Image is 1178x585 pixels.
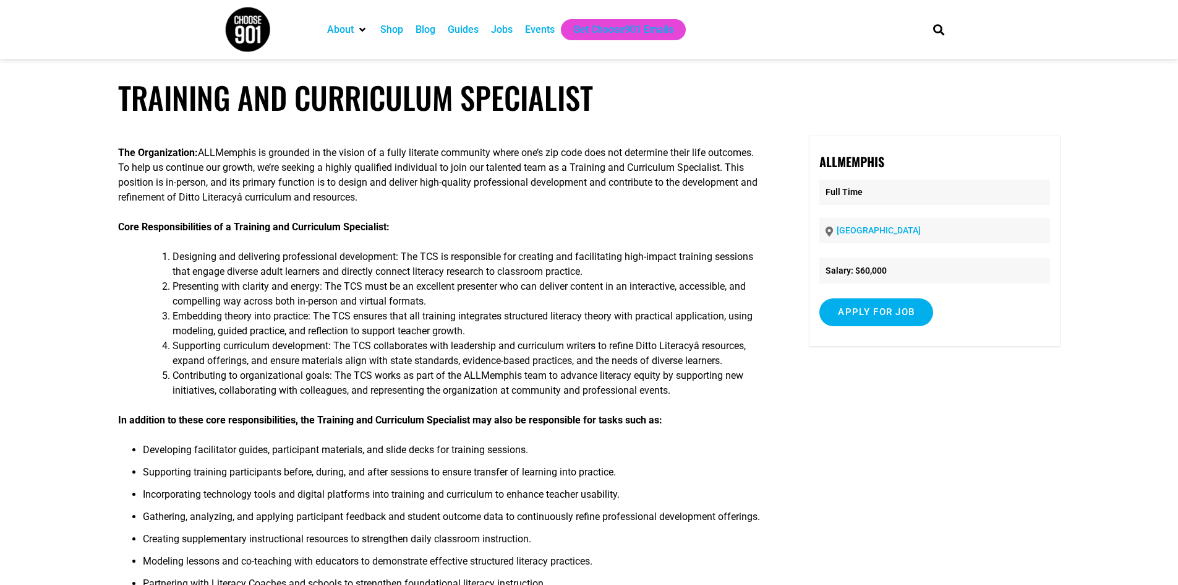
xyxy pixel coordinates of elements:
a: Guides [448,22,479,37]
li: Salary: $60,000 [819,258,1049,284]
li: Developing facilitator guides, participant materials, and slide decks for training sessions. [143,443,762,465]
a: Get Choose901 Emails [573,22,673,37]
li: Designing and delivering professional development: The TCS is responsible for creating and facili... [173,249,762,279]
p: Full Time [819,180,1049,205]
li: Embedding theory into practice: The TCS ensures that all training integrates structured literacy ... [173,309,762,339]
a: Events [525,22,555,37]
strong: In addition to these core responsibilities, the Training and Curriculum Specialist may also be re... [118,414,662,426]
a: Blog [416,22,435,37]
li: Supporting training participants before, during, and after sessions to ensure transfer of learnin... [143,465,762,487]
a: About [327,22,354,37]
li: Gathering, analyzing, and applying participant feedback and student outcome data to continuously ... [143,509,762,532]
a: Shop [380,22,403,37]
li: Presenting with clarity and energy: The TCS must be an excellent presenter who can deliver conten... [173,279,762,309]
li: Incorporating technology tools and digital platforms into training and curriculum to enhance teac... [143,487,762,509]
a: Jobs [491,22,513,37]
a: [GEOGRAPHIC_DATA] [837,225,921,235]
li: Creating supplementary instructional resources to strengthen daily classroom instruction. [143,532,762,554]
li: Modeling lessons and co-teaching with educators to demonstrate effective structured literacy prac... [143,554,762,576]
div: Search [928,19,949,40]
strong: The Organization: [118,147,198,158]
p: ALLMemphis is grounded in the vision of a fully literate community where one’s zip code does not ... [118,145,762,205]
li: Contributing to organizational goals: The TCS works as part of the ALLMemphis team to advance lit... [173,368,762,398]
h1: Training and Curriculum Specialist [118,79,1061,116]
li: Supporting curriculum development: The TCS collaborates with leadership and curriculum writers to... [173,339,762,368]
nav: Main nav [321,19,912,40]
input: Apply for job [819,298,933,326]
strong: ALLMemphis [819,152,884,171]
strong: Core Responsibilities of a Training and Curriculum Specialist: [118,221,390,233]
div: About [321,19,374,40]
